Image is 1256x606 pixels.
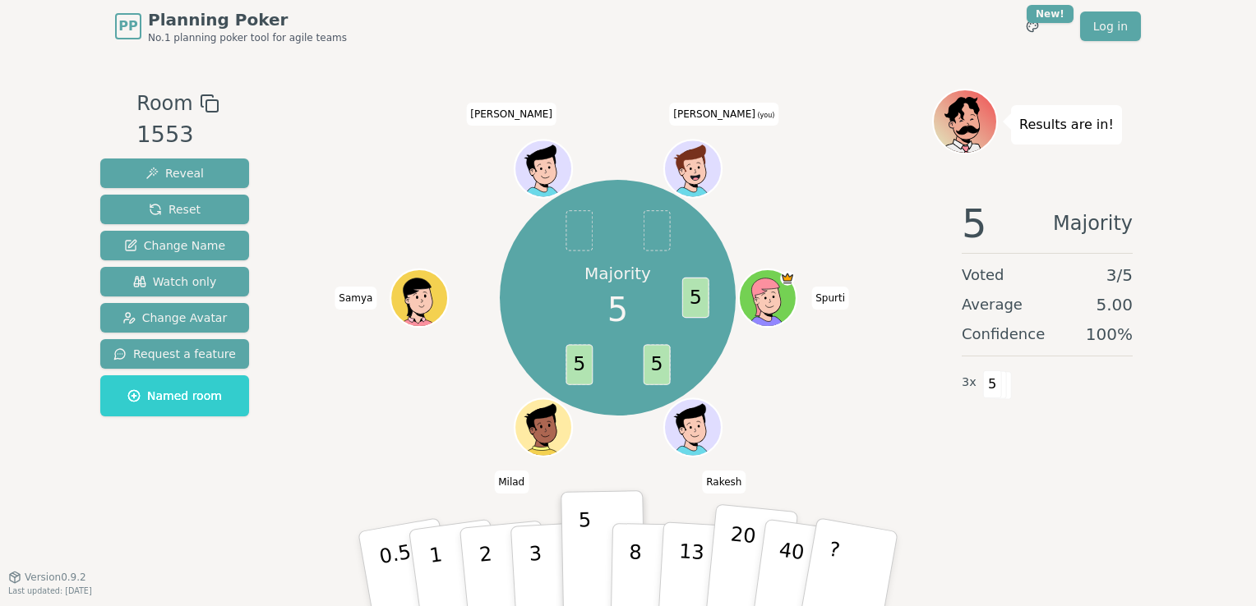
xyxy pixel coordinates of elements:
span: 5 [566,345,593,385]
p: Results are in! [1019,113,1114,136]
span: Watch only [133,273,217,290]
p: 5 [579,508,593,597]
span: Majority [1053,204,1133,243]
button: Version0.9.2 [8,571,86,584]
span: Click to change your name [811,287,849,310]
span: Change Name [124,237,225,254]
div: New! [1027,5,1074,23]
div: 1553 [136,118,219,152]
span: Room [136,89,192,118]
span: Reveal [145,165,204,181]
span: Version 0.9.2 [25,571,86,584]
button: Change Name [100,231,249,260]
button: New! [1018,11,1047,41]
span: 5 [643,345,670,385]
a: PPPlanning PokerNo.1 planning poker tool for agile teams [115,8,347,44]
button: Watch only [100,267,249,296]
span: Request a feature [113,346,236,362]
span: Spurti is the host [780,271,795,286]
span: Click to change your name [702,471,746,494]
span: Named room [127,388,222,404]
button: Reset [100,195,249,224]
span: 5 [983,370,1002,398]
span: Reset [149,201,201,218]
span: (you) [755,112,775,119]
span: 5 [962,204,987,243]
p: Majority [584,262,651,285]
span: Click to change your name [335,287,376,310]
button: Reveal [100,158,249,188]
span: Click to change your name [669,103,778,126]
span: Change Avatar [122,310,228,326]
span: Planning Poker [148,8,347,31]
span: Confidence [962,323,1045,346]
span: No.1 planning poker tool for agile teams [148,31,347,44]
span: 3 / 5 [1106,264,1133,287]
span: Click to change your name [466,103,556,126]
span: 5.00 [1096,293,1133,316]
span: PP [118,16,137,36]
span: Last updated: [DATE] [8,586,92,595]
span: Voted [962,264,1004,287]
span: 3 x [962,374,977,392]
button: Click to change your avatar [666,141,720,195]
span: 5 [681,278,709,318]
span: Click to change your name [494,471,529,494]
a: Log in [1080,11,1141,41]
button: Change Avatar [100,303,249,333]
button: Request a feature [100,339,249,369]
span: Average [962,293,1023,316]
button: Named room [100,375,249,416]
span: 100 % [1086,323,1133,346]
span: 5 [607,285,628,334]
